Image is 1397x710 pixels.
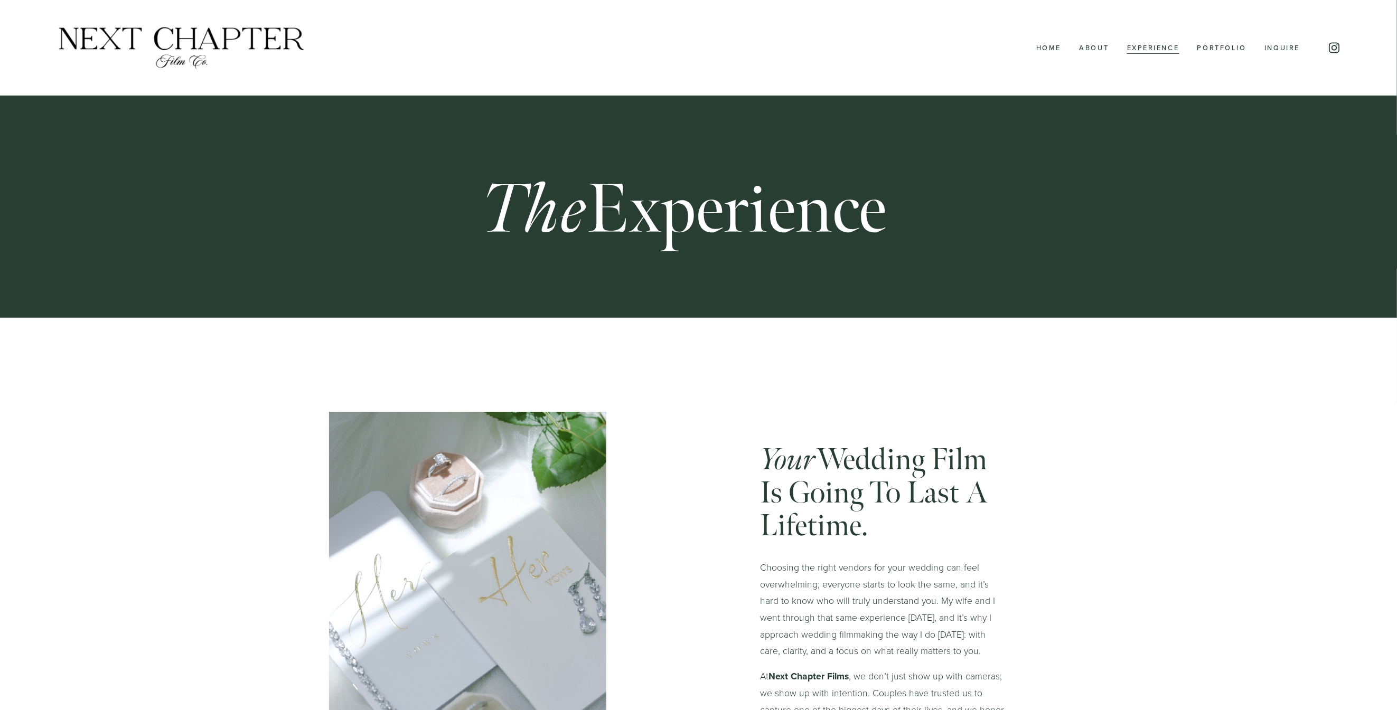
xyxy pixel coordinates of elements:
h1: Experience [483,175,886,245]
span: Wedding Film is going to last a lifetime. [760,440,995,544]
a: Instagram [1328,41,1341,54]
img: Next Chapter Film Co. [56,25,307,71]
em: The [483,167,587,254]
em: Your [760,441,816,479]
a: Home [1036,41,1061,55]
a: Inquire [1264,41,1300,55]
span: Choosing the right vendors for your wedding can feel overwhelming; everyone starts to look the sa... [760,561,998,657]
a: About [1080,41,1109,55]
strong: Next Chapter Films [768,669,849,683]
a: Experience [1127,41,1179,55]
a: Portfolio [1197,41,1246,55]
